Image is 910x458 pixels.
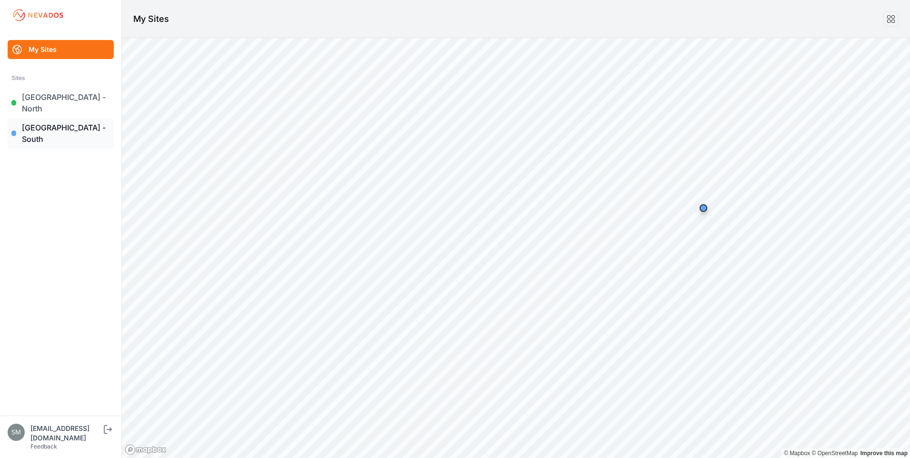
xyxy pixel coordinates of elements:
[30,443,57,450] a: Feedback
[8,424,25,441] img: smishra@gspp.com
[125,444,167,455] a: Mapbox logo
[11,8,65,23] img: Nevados
[811,450,858,457] a: OpenStreetMap
[30,424,102,443] div: [EMAIL_ADDRESS][DOMAIN_NAME]
[694,199,713,218] div: Map marker
[861,450,908,457] a: Map feedback
[8,40,114,59] a: My Sites
[133,12,169,26] h1: My Sites
[122,38,910,458] canvas: Map
[8,88,114,118] a: [GEOGRAPHIC_DATA] - North
[784,450,810,457] a: Mapbox
[8,118,114,149] a: [GEOGRAPHIC_DATA] - South
[11,72,110,84] div: Sites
